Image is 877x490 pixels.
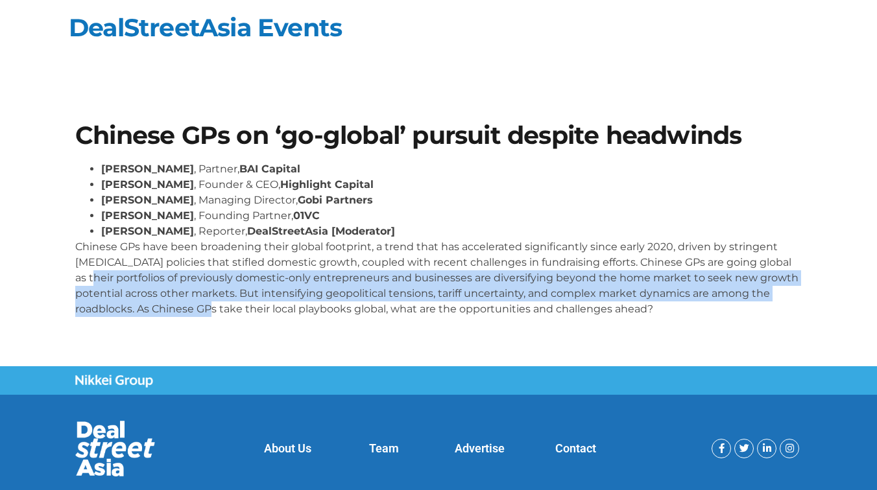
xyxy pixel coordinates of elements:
[75,375,153,388] img: Nikkei Group
[369,441,399,455] a: Team
[298,194,373,206] strong: Gobi Partners
[69,12,342,43] a: DealStreetAsia Events
[239,163,300,175] strong: BAI Capital
[280,178,374,191] strong: Highlight Capital
[247,225,395,237] strong: DealStreetAsia [Moderator]
[101,194,194,206] strong: [PERSON_NAME]
[101,161,802,177] li: , Partner,
[455,441,505,455] a: Advertise
[101,208,802,224] li: , Founding Partner,
[264,441,311,455] a: About Us
[101,192,802,208] li: , Managing Director,
[101,209,194,222] strong: [PERSON_NAME]
[101,225,194,237] strong: [PERSON_NAME]
[101,178,194,191] strong: [PERSON_NAME]
[293,209,320,222] strong: 01VC
[101,163,194,175] strong: [PERSON_NAME]
[101,177,802,192] li: , Founder & CEO,
[75,239,802,317] p: Chinese GPs have been broadening their global footprint, a trend that has accelerated significant...
[75,123,802,148] h1: Chinese GPs on ‘go-global’ pursuit despite headwinds
[101,224,802,239] li: , Reporter,
[555,441,596,455] a: Contact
